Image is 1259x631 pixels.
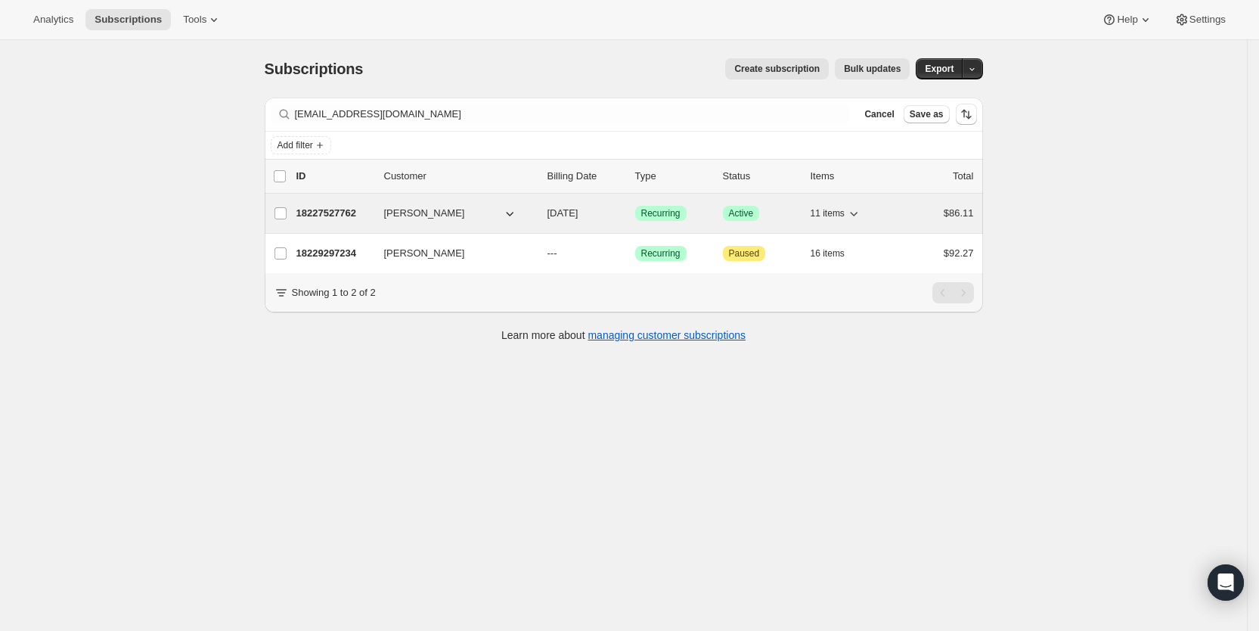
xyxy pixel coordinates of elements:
span: [DATE] [547,207,578,219]
button: Save as [904,105,950,123]
button: 16 items [811,243,861,264]
button: Tools [174,9,231,30]
a: managing customer subscriptions [588,329,746,341]
span: Paused [729,247,760,260]
p: Learn more about [501,328,746,343]
span: $92.27 [944,247,974,259]
nav: Pagination [932,282,974,303]
span: Bulk updates [844,63,901,75]
span: Recurring [641,247,681,260]
span: Tools [183,14,206,26]
span: Export [925,63,954,75]
p: Showing 1 to 2 of 2 [292,285,376,300]
button: Subscriptions [85,9,171,30]
button: Analytics [24,9,82,30]
span: Subscriptions [95,14,162,26]
button: 11 items [811,203,861,224]
div: 18229297234[PERSON_NAME]---SuccessRecurringAttentionPaused16 items$92.27 [296,243,974,264]
span: Save as [910,108,944,120]
span: Subscriptions [265,61,364,77]
span: 11 items [811,207,845,219]
input: Filter subscribers [295,104,850,125]
button: Help [1093,9,1161,30]
button: Add filter [271,136,331,154]
span: [PERSON_NAME] [384,206,465,221]
span: 16 items [811,247,845,260]
button: Sort the results [956,104,977,125]
span: $86.11 [944,207,974,219]
button: Export [916,58,963,79]
div: IDCustomerBilling DateTypeStatusItemsTotal [296,169,974,184]
p: Customer [384,169,535,184]
p: ID [296,169,372,184]
button: [PERSON_NAME] [375,201,526,225]
span: Create subscription [734,63,820,75]
span: Help [1117,14,1137,26]
div: Open Intercom Messenger [1208,564,1244,601]
button: Cancel [858,105,900,123]
p: 18229297234 [296,246,372,261]
span: Cancel [864,108,894,120]
span: Recurring [641,207,681,219]
button: Bulk updates [835,58,910,79]
div: Items [811,169,886,184]
button: Create subscription [725,58,829,79]
p: 18227527762 [296,206,372,221]
span: Analytics [33,14,73,26]
span: [PERSON_NAME] [384,246,465,261]
div: Type [635,169,711,184]
span: Add filter [278,139,313,151]
div: 18227527762[PERSON_NAME][DATE]SuccessRecurringSuccessActive11 items$86.11 [296,203,974,224]
button: Settings [1165,9,1235,30]
p: Billing Date [547,169,623,184]
button: [PERSON_NAME] [375,241,526,266]
span: --- [547,247,557,259]
span: Active [729,207,754,219]
p: Total [953,169,973,184]
p: Status [723,169,799,184]
span: Settings [1189,14,1226,26]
